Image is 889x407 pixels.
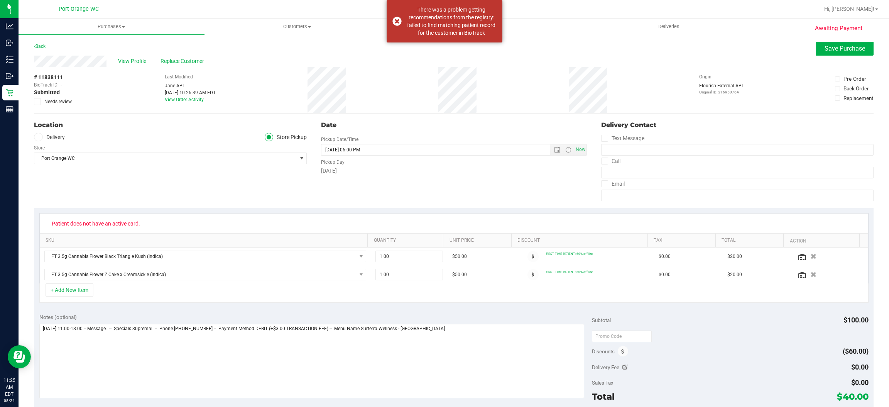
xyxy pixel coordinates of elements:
[6,89,14,97] inline-svg: Retail
[722,237,781,244] a: Total
[592,364,619,370] span: Delivery Fee
[34,144,45,151] label: Store
[19,23,205,30] span: Purchases
[34,133,65,142] label: Delivery
[601,144,874,156] input: Format: (999) 999-9999
[3,377,15,398] p: 11:25 AM EDT
[815,24,862,33] span: Awaiting Payment
[321,167,586,175] div: [DATE]
[546,270,593,274] span: FIRST TIME PATIENT: 60% off line
[592,391,615,402] span: Total
[576,19,762,35] a: Deliveries
[46,283,93,297] button: + Add New Item
[648,23,690,30] span: Deliveries
[592,344,615,358] span: Discounts
[843,75,866,83] div: Pre-Order
[39,314,77,320] span: Notes (optional)
[843,94,873,102] div: Replacement
[44,98,72,105] span: Needs review
[406,6,497,37] div: There was a problem getting recommendations from the registry: failed to find matching patient re...
[727,253,742,260] span: $20.00
[205,23,390,30] span: Customers
[843,316,869,324] span: $100.00
[44,251,367,262] span: NO DATA FOUND
[6,56,14,63] inline-svg: Inventory
[843,85,869,92] div: Back Order
[161,57,207,65] span: Replace Customer
[450,237,509,244] a: Unit Price
[783,234,859,248] th: Action
[727,271,742,278] span: $20.00
[265,133,307,142] label: Store Pickup
[376,269,442,280] input: 1.00
[8,345,31,368] iframe: Resource center
[622,365,628,370] i: Edit Delivery Fee
[851,363,869,371] span: $0.00
[659,271,671,278] span: $0.00
[561,147,575,153] span: Open the time view
[546,252,593,256] span: FIRST TIME PATIENT: 60% off line
[321,120,586,130] div: Date
[6,22,14,30] inline-svg: Analytics
[3,398,15,404] p: 08/24
[592,317,611,323] span: Subtotal
[6,39,14,47] inline-svg: Inbound
[34,73,63,81] span: # 11838111
[837,391,869,402] span: $40.00
[825,45,865,52] span: Save Purchase
[601,133,644,144] label: Text Message
[321,136,358,143] label: Pickup Date/Time
[601,120,874,130] div: Delivery Contact
[699,89,743,95] p: Original ID: 316950764
[165,89,216,96] div: [DATE] 10:26:39 AM EDT
[165,82,216,89] div: Jane API
[34,120,307,130] div: Location
[699,82,743,95] div: Flourish External API
[45,269,357,280] span: FT 3.5g Cannabis Flower Z Cake x Creamsickle (Indica)
[47,217,145,230] span: Patient does not have an active card.
[654,237,713,244] a: Tax
[6,105,14,113] inline-svg: Reports
[452,253,467,260] span: $50.00
[601,156,620,167] label: Call
[517,237,644,244] a: Discount
[118,57,149,65] span: View Profile
[165,97,204,102] a: View Order Activity
[592,331,652,342] input: Promo Code
[574,144,587,155] span: Set Current date
[592,380,614,386] span: Sales Tax
[374,237,440,244] a: Quantity
[165,73,193,80] label: Last Modified
[321,159,345,166] label: Pickup Day
[34,44,46,49] a: Back
[59,6,99,12] span: Port Orange WC
[34,153,297,164] span: Port Orange WC
[824,6,874,12] span: Hi, [PERSON_NAME]!
[659,253,671,260] span: $0.00
[46,237,365,244] a: SKU
[297,153,306,164] span: select
[816,42,874,56] button: Save Purchase
[34,88,60,97] span: Submitted
[376,251,442,262] input: 1.00
[44,269,367,280] span: NO DATA FOUND
[45,251,357,262] span: FT 3.5g Cannabis Flower Black Triangle Kush (Indica)
[19,19,205,35] a: Purchases
[601,167,874,178] input: Format: (999) 999-9999
[452,271,467,278] span: $50.00
[601,178,625,190] label: Email
[61,81,62,88] span: -
[699,73,712,80] label: Origin
[6,72,14,80] inline-svg: Outbound
[843,347,869,355] span: ($60.00)
[851,378,869,387] span: $0.00
[550,147,563,153] span: Open the date view
[205,19,390,35] a: Customers
[34,81,59,88] span: BioTrack ID:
